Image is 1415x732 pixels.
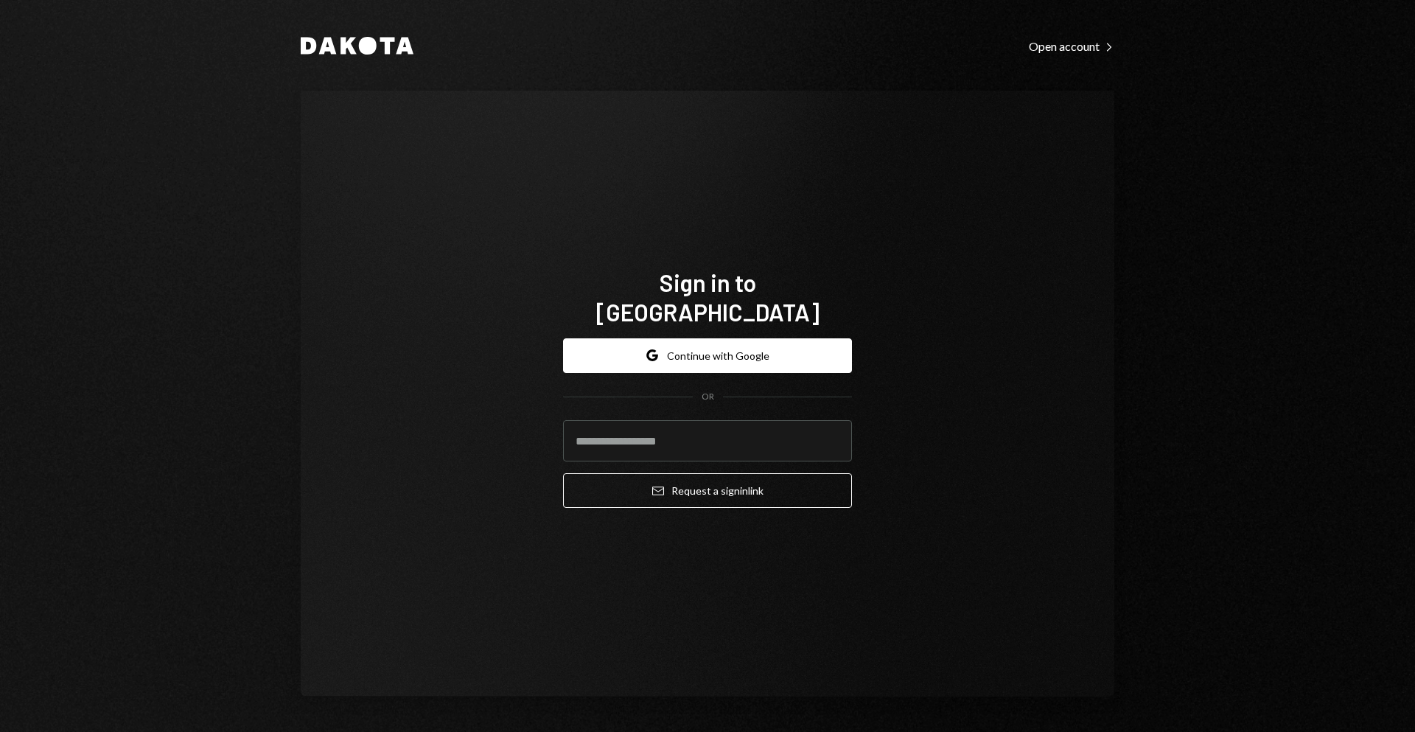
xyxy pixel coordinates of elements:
button: Continue with Google [563,338,852,373]
button: Request a signinlink [563,473,852,508]
a: Open account [1029,38,1114,54]
div: Open account [1029,39,1114,54]
div: OR [702,391,714,403]
h1: Sign in to [GEOGRAPHIC_DATA] [563,268,852,327]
